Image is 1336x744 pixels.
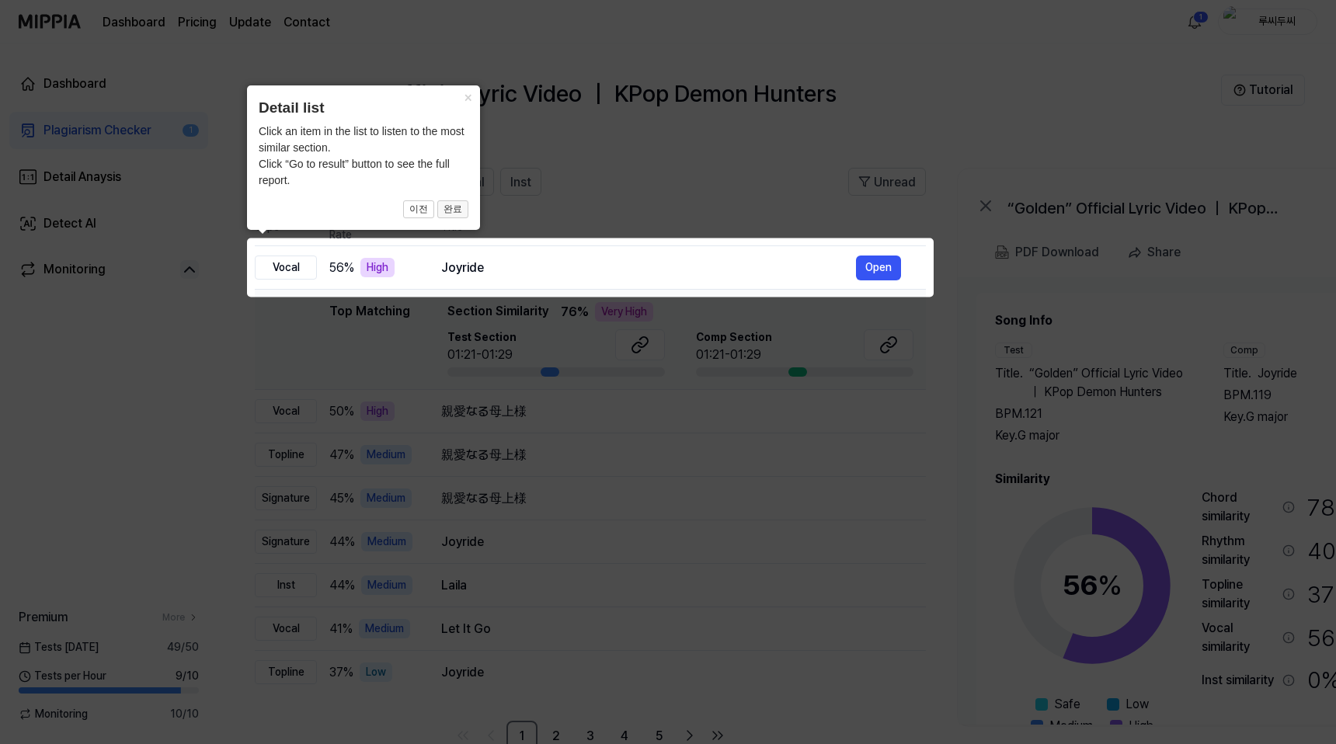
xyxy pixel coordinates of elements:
div: Vocal [255,256,317,280]
button: 완료 [437,200,468,219]
button: Close [455,85,480,107]
button: 이전 [403,200,434,219]
header: Detail list [259,97,468,120]
div: Joyride [441,259,856,277]
span: 56 % [329,259,354,277]
div: High [360,258,395,277]
button: Open [856,256,901,280]
div: Click an item in the list to listen to the most similar section. Click “Go to result” button to s... [259,123,468,189]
